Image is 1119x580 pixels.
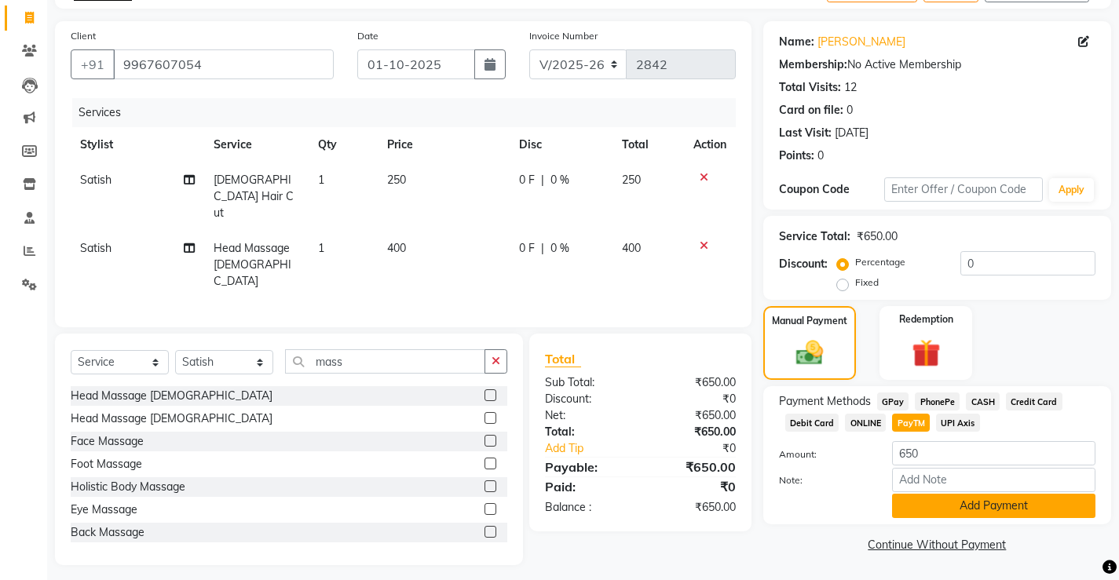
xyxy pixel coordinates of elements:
[772,314,847,328] label: Manual Payment
[766,537,1108,553] a: Continue Without Payment
[71,479,185,495] div: Holistic Body Massage
[357,29,378,43] label: Date
[613,127,684,162] th: Total
[318,173,324,187] span: 1
[785,414,839,432] span: Debit Card
[510,127,613,162] th: Disc
[640,424,747,440] div: ₹650.00
[779,393,871,410] span: Payment Methods
[892,441,1095,465] input: Amount
[541,240,544,257] span: |
[71,29,96,43] label: Client
[779,34,814,50] div: Name:
[892,468,1095,492] input: Add Note
[550,172,569,188] span: 0 %
[899,312,953,326] label: Redemption
[817,148,824,164] div: 0
[788,337,832,369] img: _cash.svg
[533,407,640,424] div: Net:
[318,241,324,255] span: 1
[658,440,748,457] div: ₹0
[892,494,1095,518] button: Add Payment
[779,57,1095,73] div: No Active Membership
[71,502,137,518] div: Eye Massage
[533,424,640,440] div: Total:
[378,127,510,162] th: Price
[892,414,930,432] span: PayTM
[285,349,485,374] input: Search or Scan
[1006,392,1062,410] span: Credit Card
[884,177,1043,202] input: Enter Offer / Coupon Code
[936,414,980,432] span: UPI Axis
[519,172,535,188] span: 0 F
[845,414,886,432] span: ONLINE
[779,102,843,119] div: Card on file:
[204,127,309,162] th: Service
[640,374,747,391] div: ₹650.00
[966,392,1000,410] span: CASH
[80,173,112,187] span: Satish
[309,127,378,162] th: Qty
[387,173,406,187] span: 250
[844,79,857,96] div: 12
[903,336,949,371] img: _gift.svg
[622,241,641,255] span: 400
[640,477,747,496] div: ₹0
[877,392,909,410] span: GPay
[71,456,142,472] div: Foot Massage
[622,173,641,187] span: 250
[71,410,272,427] div: Head Massage [DEMOGRAPHIC_DATA]
[767,447,880,461] label: Amount:
[72,98,748,127] div: Services
[71,127,204,162] th: Stylist
[533,458,640,476] div: Payable:
[71,524,144,541] div: Back Massage
[779,181,884,198] div: Coupon Code
[640,407,747,424] div: ₹650.00
[779,79,841,96] div: Total Visits:
[214,241,291,288] span: Head Massage [DEMOGRAPHIC_DATA]
[533,440,658,457] a: Add Tip
[779,57,847,73] div: Membership:
[71,433,144,450] div: Face Massage
[640,458,747,476] div: ₹650.00
[533,391,640,407] div: Discount:
[779,228,850,245] div: Service Total:
[533,477,640,496] div: Paid:
[684,127,736,162] th: Action
[640,499,747,516] div: ₹650.00
[1049,178,1094,202] button: Apply
[847,102,853,119] div: 0
[529,29,598,43] label: Invoice Number
[855,275,879,290] label: Fixed
[533,499,640,516] div: Balance :
[779,148,814,164] div: Points:
[640,391,747,407] div: ₹0
[779,256,828,272] div: Discount:
[214,173,294,220] span: [DEMOGRAPHIC_DATA] Hair Cut
[80,241,112,255] span: Satish
[71,388,272,404] div: Head Massage [DEMOGRAPHIC_DATA]
[113,49,334,79] input: Search by Name/Mobile/Email/Code
[767,473,880,487] label: Note:
[519,240,535,257] span: 0 F
[550,240,569,257] span: 0 %
[779,125,832,141] div: Last Visit:
[835,125,869,141] div: [DATE]
[387,241,406,255] span: 400
[541,172,544,188] span: |
[545,351,581,367] span: Total
[857,228,898,245] div: ₹650.00
[817,34,905,50] a: [PERSON_NAME]
[855,255,905,269] label: Percentage
[71,49,115,79] button: +91
[533,374,640,391] div: Sub Total:
[915,392,960,410] span: PhonePe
